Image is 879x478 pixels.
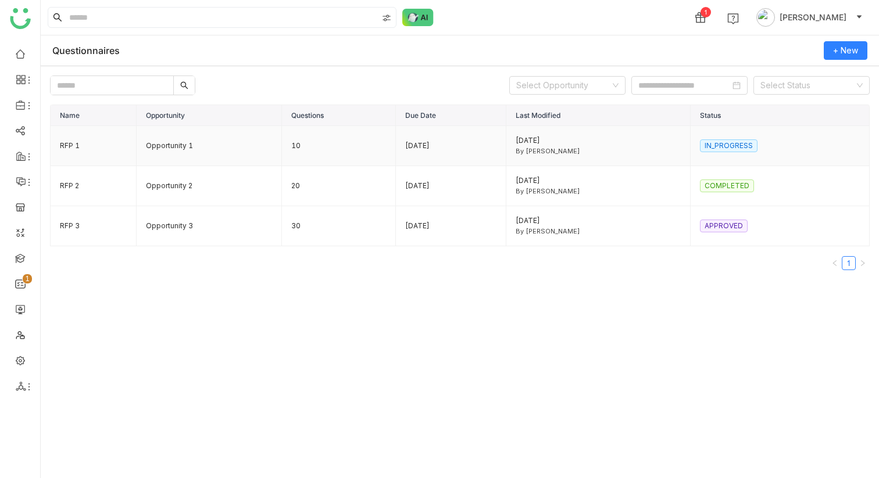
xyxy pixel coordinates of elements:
th: Questions [282,105,396,126]
td: RFP 2 [51,166,137,206]
a: 1 [842,257,855,269]
button: Previous Page [828,256,842,270]
div: [DATE] [516,175,681,186]
img: logo [10,8,31,29]
td: 30 [282,206,396,246]
td: 10 [282,126,396,166]
div: By [PERSON_NAME] [516,146,681,156]
th: Name [51,105,137,126]
nz-tag: IN_PROGRESS [700,139,757,152]
span: + New [833,44,858,57]
nz-badge-sup: 1 [23,274,32,283]
div: 1 [701,7,711,17]
th: Last Modified [506,105,691,126]
img: search-type.svg [382,13,391,23]
img: ask-buddy-normal.svg [402,9,434,26]
img: help.svg [727,13,739,24]
th: Status [691,105,870,126]
nz-tag: APPROVED [700,220,748,232]
td: 20 [282,166,396,206]
th: Due Date [396,105,506,126]
button: Next Page [856,256,870,270]
td: Opportunity 1 [137,126,283,166]
div: Questionnaires [52,45,120,56]
td: RFP 1 [51,126,137,166]
img: avatar [756,8,775,27]
li: 1 [842,256,856,270]
div: [DATE] [516,135,681,146]
td: Opportunity 2 [137,166,283,206]
div: By [PERSON_NAME] [516,186,681,196]
span: [PERSON_NAME] [780,11,846,24]
button: + New [824,41,867,60]
td: RFP 3 [51,206,137,246]
td: [DATE] [396,166,506,206]
nz-tag: COMPLETED [700,179,754,192]
td: [DATE] [396,126,506,166]
td: [DATE] [396,206,506,246]
th: Opportunity [137,105,283,126]
td: Opportunity 3 [137,206,283,246]
div: [DATE] [516,215,681,227]
button: [PERSON_NAME] [754,8,865,27]
p: 1 [25,273,30,285]
div: By [PERSON_NAME] [516,227,681,236]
